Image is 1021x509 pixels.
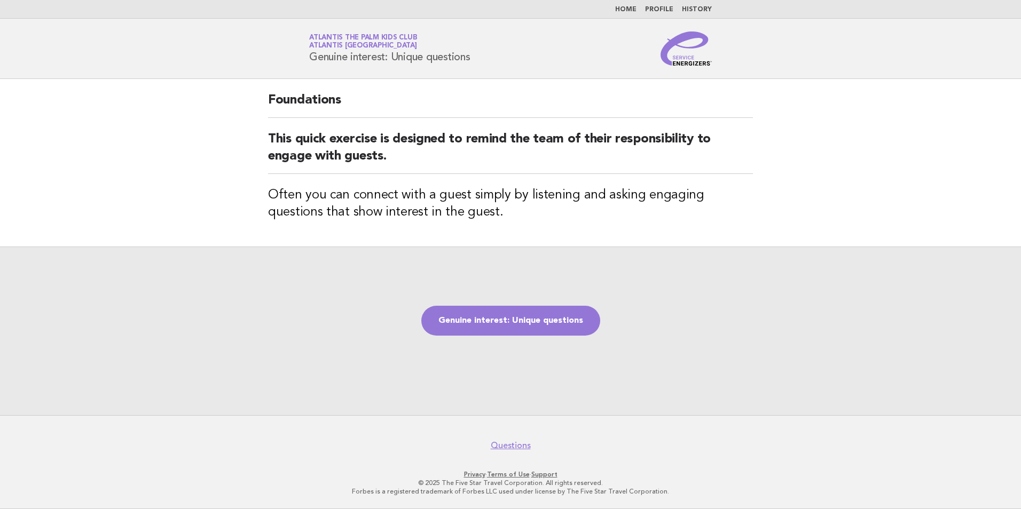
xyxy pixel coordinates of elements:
[184,479,837,487] p: © 2025 The Five Star Travel Corporation. All rights reserved.
[268,131,753,174] h2: This quick exercise is designed to remind the team of their responsibility to engage with guests.
[661,31,712,66] img: Service Energizers
[309,35,470,62] h1: Genuine interest: Unique questions
[309,34,417,49] a: Atlantis The Palm Kids ClubAtlantis [GEOGRAPHIC_DATA]
[268,187,753,221] h3: Often you can connect with a guest simply by listening and asking engaging questions that show in...
[421,306,600,336] a: Genuine interest: Unique questions
[309,43,417,50] span: Atlantis [GEOGRAPHIC_DATA]
[268,92,753,118] h2: Foundations
[491,440,531,451] a: Questions
[487,471,530,478] a: Terms of Use
[184,470,837,479] p: · ·
[615,6,637,13] a: Home
[464,471,485,478] a: Privacy
[184,487,837,496] p: Forbes is a registered trademark of Forbes LLC used under license by The Five Star Travel Corpora...
[531,471,557,478] a: Support
[645,6,673,13] a: Profile
[682,6,712,13] a: History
